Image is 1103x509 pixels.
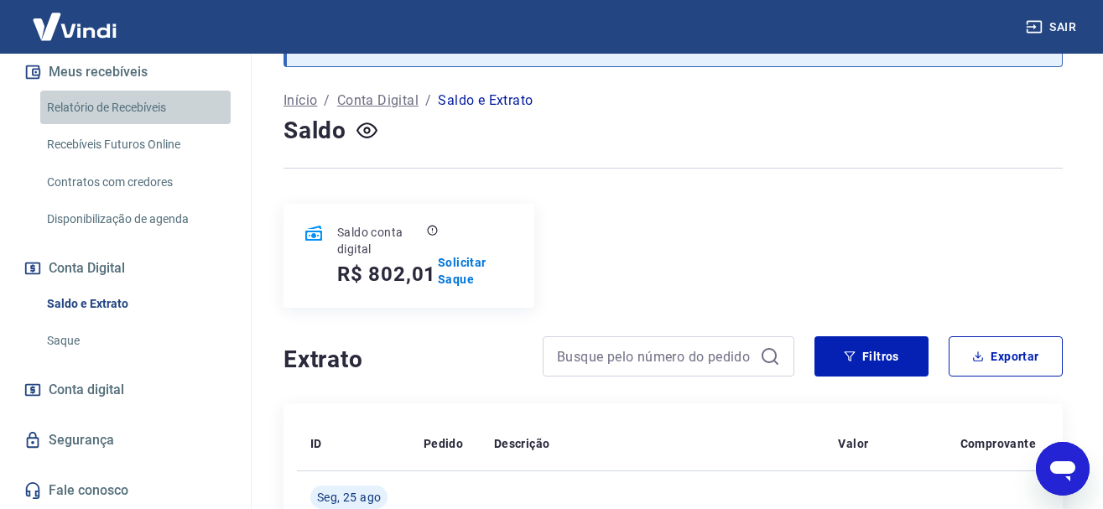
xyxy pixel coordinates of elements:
button: Sair [1022,12,1083,43]
p: Pedido [424,435,463,452]
img: Vindi [20,1,129,52]
a: Conta Digital [337,91,419,111]
p: Saldo e Extrato [438,91,533,111]
a: Saldo e Extrato [40,287,231,321]
button: Exportar [949,336,1063,377]
a: Segurança [20,422,231,459]
p: ID [310,435,322,452]
span: Conta digital [49,378,124,402]
button: Conta Digital [20,250,231,287]
p: Saldo conta digital [337,224,424,257]
button: Filtros [814,336,929,377]
a: Início [284,91,317,111]
h4: Extrato [284,343,523,377]
span: Seg, 25 ago [317,489,381,506]
p: Valor [838,435,868,452]
a: Disponibilização de agenda [40,202,231,236]
a: Saque [40,324,231,358]
h5: R$ 802,01 [337,261,436,288]
a: Conta digital [20,371,231,408]
iframe: Botão para abrir a janela de mensagens [1036,442,1090,496]
p: Comprovante [960,435,1036,452]
a: Relatório de Recebíveis [40,91,231,125]
h4: Saldo [284,114,346,148]
input: Busque pelo número do pedido [557,344,753,369]
a: Solicitar Saque [438,254,514,288]
p: / [425,91,431,111]
p: Descrição [494,435,550,452]
a: Recebíveis Futuros Online [40,127,231,162]
a: Fale conosco [20,472,231,509]
a: Contratos com credores [40,165,231,200]
button: Meus recebíveis [20,54,231,91]
p: / [324,91,330,111]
